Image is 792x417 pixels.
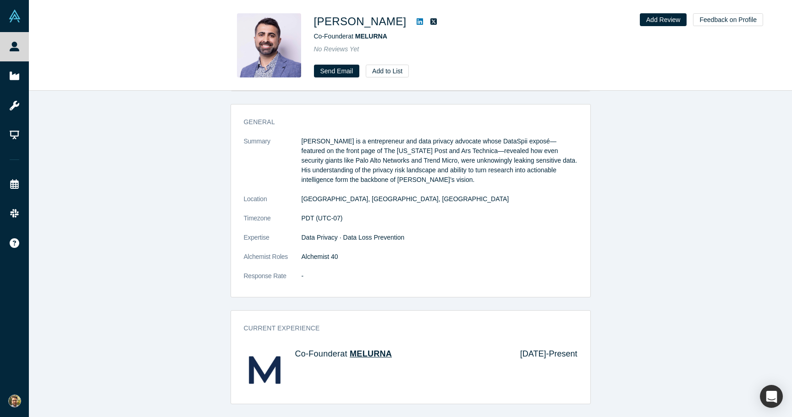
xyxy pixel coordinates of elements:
button: Add to List [366,65,409,77]
img: Ethan Byrd's Account [8,395,21,407]
h4: Co-Founder at [295,349,507,359]
dt: Timezone [244,214,302,233]
img: Sam Jadali's Profile Image [237,13,301,77]
p: [PERSON_NAME] is a entrepreneur and data privacy advocate whose DataSpii exposé—featured on the f... [302,137,577,185]
h3: General [244,117,565,127]
dt: Location [244,194,302,214]
button: Add Review [640,13,687,26]
h1: [PERSON_NAME] [314,13,407,30]
img: MELURNA's Logo [244,349,286,391]
dd: Alchemist 40 [302,252,577,262]
a: MELURNA [350,349,392,358]
dd: - [302,271,577,281]
a: MELURNA [355,33,387,40]
span: Data Privacy · Data Loss Prevention [302,234,405,241]
div: [DATE] - Present [507,349,577,391]
dt: Alchemist Roles [244,252,302,271]
img: Alchemist Vault Logo [8,10,21,22]
dt: Summary [244,137,302,194]
a: Send Email [314,65,360,77]
dt: Response Rate [244,271,302,291]
span: No Reviews Yet [314,45,359,53]
h3: Current Experience [244,324,565,333]
dd: PDT (UTC-07) [302,214,577,223]
dd: [GEOGRAPHIC_DATA], [GEOGRAPHIC_DATA], [GEOGRAPHIC_DATA] [302,194,577,204]
span: Co-Founder at [314,33,387,40]
dt: Expertise [244,233,302,252]
button: Feedback on Profile [693,13,763,26]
